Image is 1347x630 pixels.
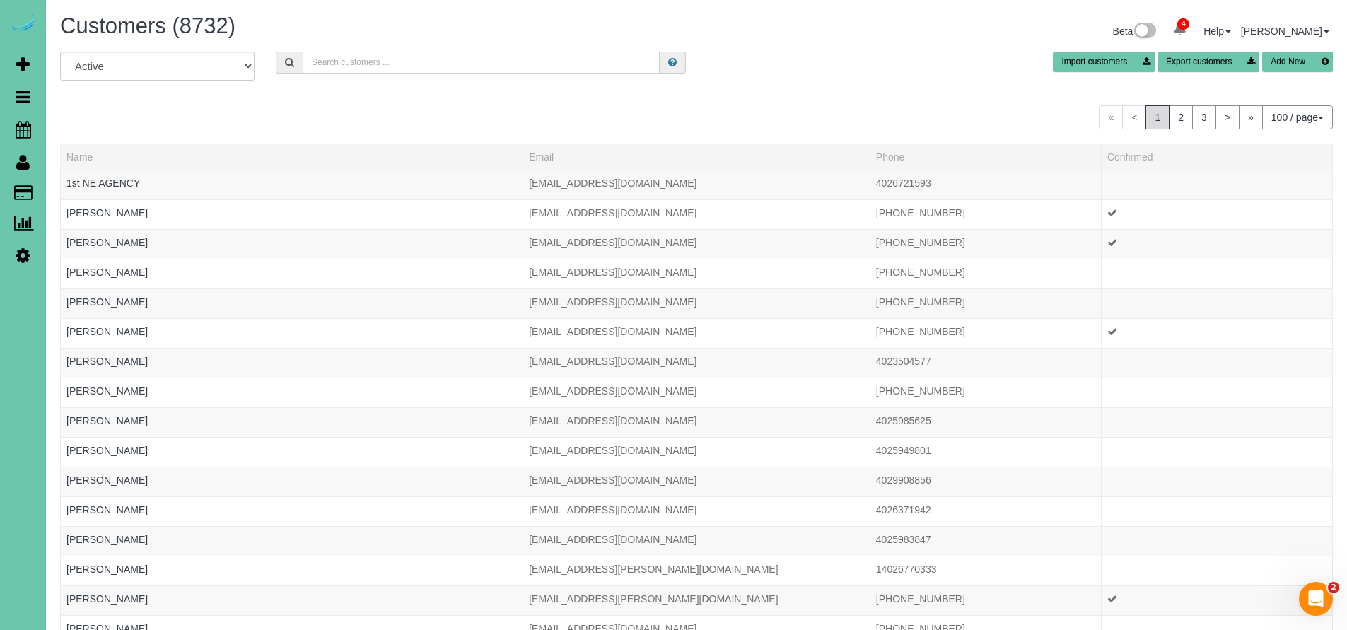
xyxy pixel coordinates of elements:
[870,496,1101,526] td: Phone
[66,356,148,367] a: [PERSON_NAME]
[61,318,523,348] td: Name
[1113,25,1157,37] a: Beta
[66,428,517,431] div: Tags
[523,348,870,378] td: Email
[303,52,660,74] input: Search customers ...
[870,318,1101,348] td: Phone
[1101,144,1332,170] th: Confirmed
[66,474,148,486] a: [PERSON_NAME]
[66,457,517,461] div: Tags
[1101,556,1332,585] td: Confirmed
[66,445,148,456] a: [PERSON_NAME]
[66,279,517,283] div: Tags
[1133,23,1156,41] img: New interface
[66,593,148,605] a: [PERSON_NAME]
[523,144,870,170] th: Email
[870,170,1101,199] td: Phone
[66,177,140,189] a: 1st NE AGENCY
[870,348,1101,378] td: Phone
[523,229,870,259] td: Email
[870,526,1101,556] td: Phone
[1177,18,1189,30] span: 4
[66,398,517,402] div: Tags
[523,378,870,407] td: Email
[523,467,870,496] td: Email
[870,199,1101,229] td: Phone
[61,348,523,378] td: Name
[523,407,870,437] td: Email
[523,437,870,467] td: Email
[61,378,523,407] td: Name
[523,170,870,199] td: Email
[1241,25,1329,37] a: [PERSON_NAME]
[870,378,1101,407] td: Phone
[66,220,517,223] div: Tags
[1101,259,1332,288] td: Confirmed
[1101,199,1332,229] td: Confirmed
[523,556,870,585] td: Email
[1101,407,1332,437] td: Confirmed
[870,288,1101,318] td: Phone
[66,517,517,520] div: Tags
[66,267,148,278] a: [PERSON_NAME]
[66,564,148,575] a: [PERSON_NAME]
[1101,229,1332,259] td: Confirmed
[870,467,1101,496] td: Phone
[61,556,523,585] td: Name
[1101,318,1332,348] td: Confirmed
[61,288,523,318] td: Name
[870,556,1101,585] td: Phone
[61,437,523,467] td: Name
[66,487,517,491] div: Tags
[870,259,1101,288] td: Phone
[61,407,523,437] td: Name
[870,229,1101,259] td: Phone
[61,144,523,170] th: Name
[66,368,517,372] div: Tags
[61,199,523,229] td: Name
[60,13,235,38] span: Customers (8732)
[61,467,523,496] td: Name
[1099,105,1333,129] nav: Pagination navigation
[1101,526,1332,556] td: Confirmed
[1101,348,1332,378] td: Confirmed
[66,237,148,248] a: [PERSON_NAME]
[61,496,523,526] td: Name
[8,14,37,34] a: Automaid Logo
[1166,14,1194,45] a: 4
[1328,582,1339,593] span: 2
[523,259,870,288] td: Email
[523,526,870,556] td: Email
[66,296,148,308] a: [PERSON_NAME]
[523,585,870,615] td: Email
[66,576,517,580] div: Tags
[1203,25,1231,37] a: Help
[66,190,517,194] div: Tags
[1101,437,1332,467] td: Confirmed
[1299,582,1333,616] iframe: Intercom live chat
[1215,105,1240,129] a: >
[1145,105,1170,129] span: 1
[66,385,148,397] a: [PERSON_NAME]
[523,199,870,229] td: Email
[1101,170,1332,199] td: Confirmed
[1239,105,1263,129] a: »
[66,326,148,337] a: [PERSON_NAME]
[1158,52,1259,72] button: Export customers
[66,207,148,218] a: [PERSON_NAME]
[66,534,148,545] a: [PERSON_NAME]
[66,309,517,313] div: Tags
[61,259,523,288] td: Name
[1262,105,1333,129] button: 100 / page
[870,144,1101,170] th: Phone
[61,229,523,259] td: Name
[1101,378,1332,407] td: Confirmed
[61,526,523,556] td: Name
[1101,585,1332,615] td: Confirmed
[66,504,148,515] a: [PERSON_NAME]
[1101,288,1332,318] td: Confirmed
[1099,105,1123,129] span: «
[1192,105,1216,129] a: 3
[66,339,517,342] div: Tags
[523,496,870,526] td: Email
